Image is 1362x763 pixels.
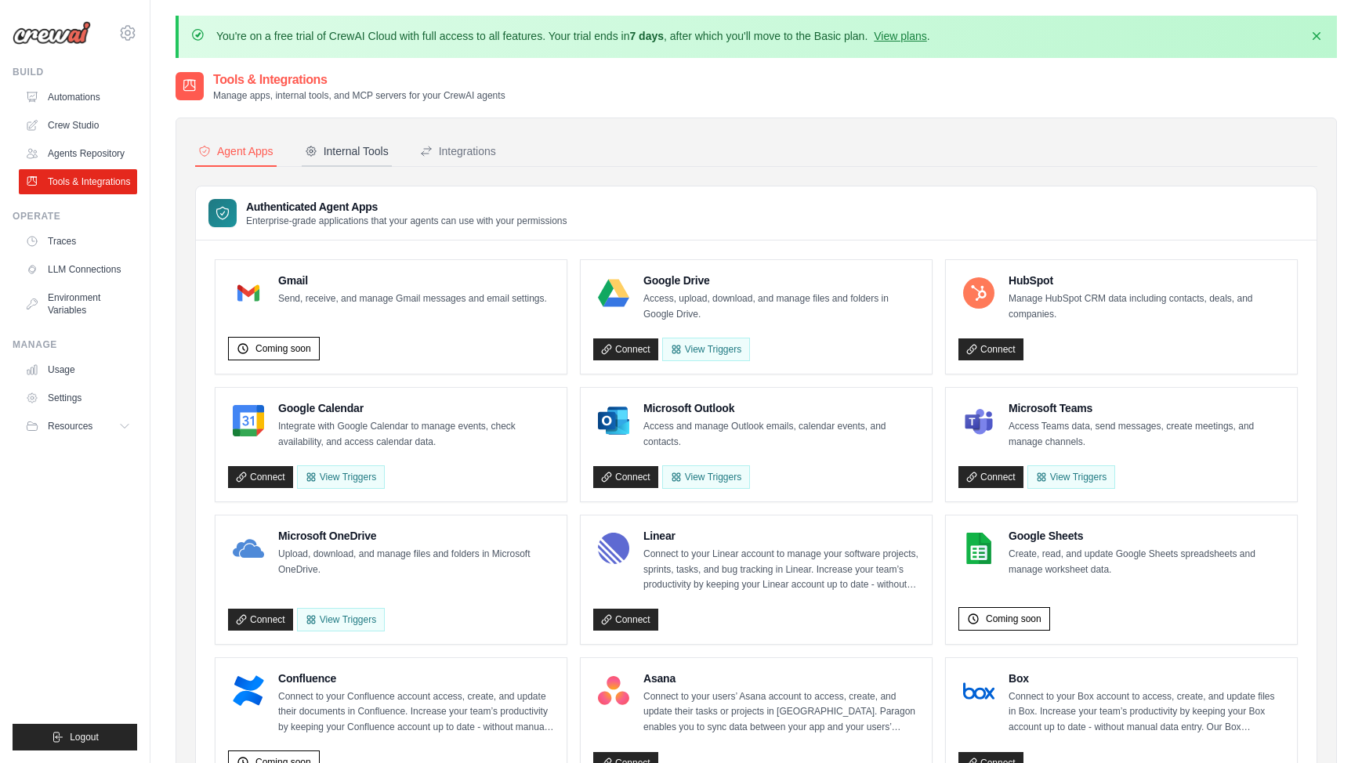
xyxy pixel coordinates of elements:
h4: Microsoft Outlook [643,400,919,416]
a: Environment Variables [19,285,137,323]
img: Google Calendar Logo [233,405,264,436]
h4: Confluence [278,671,554,686]
a: Automations [19,85,137,110]
a: Connect [593,609,658,631]
a: Traces [19,229,137,254]
a: Connect [228,609,293,631]
a: Connect [958,466,1023,488]
p: Access and manage Outlook emails, calendar events, and contacts. [643,419,919,450]
div: Integrations [420,143,496,159]
a: Agents Repository [19,141,137,166]
h4: Google Calendar [278,400,554,416]
p: Create, read, and update Google Sheets spreadsheets and manage worksheet data. [1009,547,1284,577]
h4: HubSpot [1009,273,1284,288]
img: Microsoft OneDrive Logo [233,533,264,564]
h4: Google Drive [643,273,919,288]
a: Connect [958,338,1023,360]
img: Google Drive Logo [598,277,629,309]
img: Google Sheets Logo [963,533,994,564]
p: Access Teams data, send messages, create meetings, and manage channels. [1009,419,1284,450]
h4: Microsoft OneDrive [278,528,554,544]
div: Agent Apps [198,143,273,159]
p: Connect to your Box account to access, create, and update files in Box. Increase your team’s prod... [1009,689,1284,736]
a: Usage [19,357,137,382]
a: Connect [593,338,658,360]
h4: Asana [643,671,919,686]
img: Box Logo [963,675,994,707]
a: Settings [19,385,137,410]
a: Tools & Integrations [19,169,137,194]
h4: Gmail [278,273,547,288]
p: Upload, download, and manage files and folders in Microsoft OneDrive. [278,547,554,577]
button: Agent Apps [195,137,277,167]
img: Confluence Logo [233,675,264,707]
button: Integrations [417,137,499,167]
span: Resources [48,420,92,432]
a: View plans [874,30,926,42]
p: Manage HubSpot CRM data including contacts, deals, and companies. [1009,291,1284,322]
img: Asana Logo [598,675,629,707]
img: Microsoft Outlook Logo [598,405,629,436]
img: HubSpot Logo [963,277,994,309]
h4: Microsoft Teams [1009,400,1284,416]
img: Microsoft Teams Logo [963,405,994,436]
h4: Box [1009,671,1284,686]
p: Send, receive, and manage Gmail messages and email settings. [278,291,547,307]
p: Connect to your Confluence account access, create, and update their documents in Confluence. Incr... [278,689,554,736]
: View Triggers [1027,465,1115,489]
div: Operate [13,210,137,222]
a: Connect [228,466,293,488]
button: Resources [19,414,137,439]
div: Build [13,66,137,78]
p: Connect to your Linear account to manage your software projects, sprints, tasks, and bug tracking... [643,547,919,593]
div: Internal Tools [305,143,389,159]
span: Coming soon [986,613,1041,625]
h2: Tools & Integrations [213,71,505,89]
img: Linear Logo [598,533,629,564]
span: Coming soon [255,342,311,355]
span: Logout [70,731,99,743]
strong: 7 days [629,30,664,42]
h4: Google Sheets [1009,528,1284,544]
p: Connect to your users’ Asana account to access, create, and update their tasks or projects in [GE... [643,689,919,736]
p: Enterprise-grade applications that your agents can use with your permissions [246,215,567,227]
button: Logout [13,724,137,750]
button: View Triggers [297,465,385,489]
img: Logo [13,21,91,45]
: View Triggers [662,338,750,361]
p: You're on a free trial of CrewAI Cloud with full access to all features. Your trial ends in , aft... [216,28,930,44]
: View Triggers [662,465,750,489]
a: Connect [593,466,658,488]
p: Integrate with Google Calendar to manage events, check availability, and access calendar data. [278,419,554,450]
div: Manage [13,338,137,351]
h3: Authenticated Agent Apps [246,199,567,215]
: View Triggers [297,608,385,631]
p: Access, upload, download, and manage files and folders in Google Drive. [643,291,919,322]
h4: Linear [643,528,919,544]
button: Internal Tools [302,137,392,167]
img: Gmail Logo [233,277,264,309]
a: LLM Connections [19,257,137,282]
p: Manage apps, internal tools, and MCP servers for your CrewAI agents [213,89,505,102]
a: Crew Studio [19,113,137,138]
